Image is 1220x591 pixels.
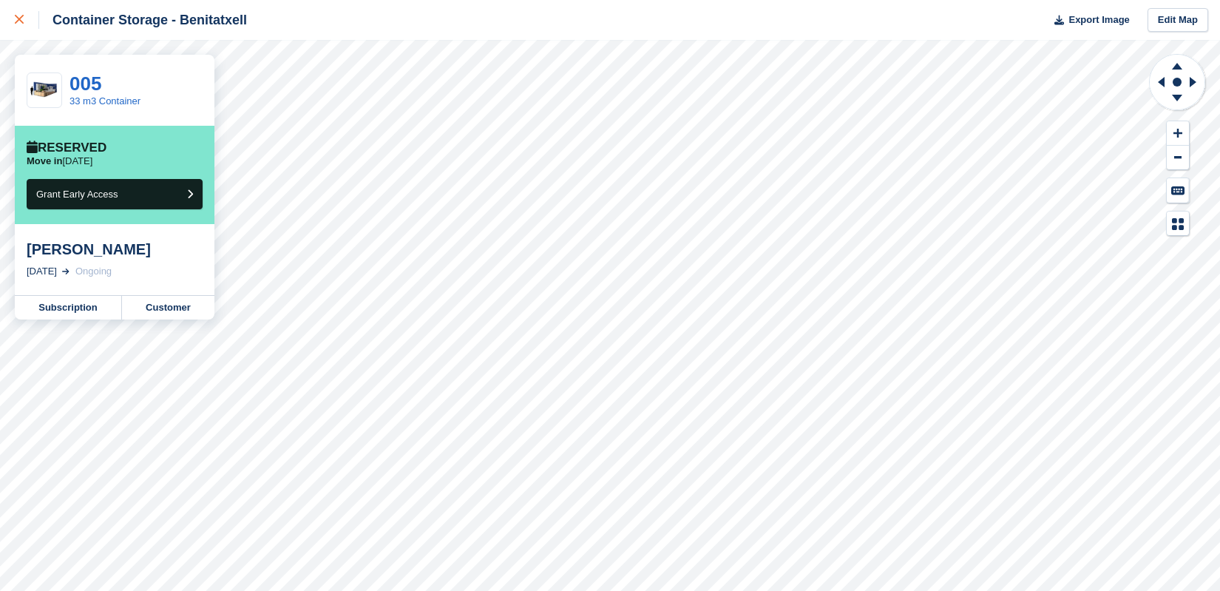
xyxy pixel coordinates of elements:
a: 33 m3 Container [70,95,140,107]
img: arrow-right-light-icn-cde0832a797a2874e46488d9cf13f60e5c3a73dbe684e267c42b8395dfbc2abf.svg [62,269,70,274]
span: Grant Early Access [36,189,118,200]
button: Export Image [1046,8,1130,33]
div: Container Storage - Benitatxell [39,11,247,29]
div: [PERSON_NAME] [27,240,203,258]
p: [DATE] [27,155,92,167]
button: Keyboard Shortcuts [1167,178,1189,203]
button: Map Legend [1167,212,1189,236]
span: Move in [27,155,62,166]
a: Customer [122,296,214,320]
button: Grant Early Access [27,179,203,209]
a: Subscription [15,296,122,320]
button: Zoom In [1167,121,1189,146]
a: 005 [70,72,101,95]
div: [DATE] [27,264,57,279]
span: Export Image [1068,13,1129,27]
div: Ongoing [75,264,112,279]
img: 20.jpg [27,78,61,104]
button: Zoom Out [1167,146,1189,170]
a: Edit Map [1148,8,1208,33]
div: Reserved [27,141,106,155]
